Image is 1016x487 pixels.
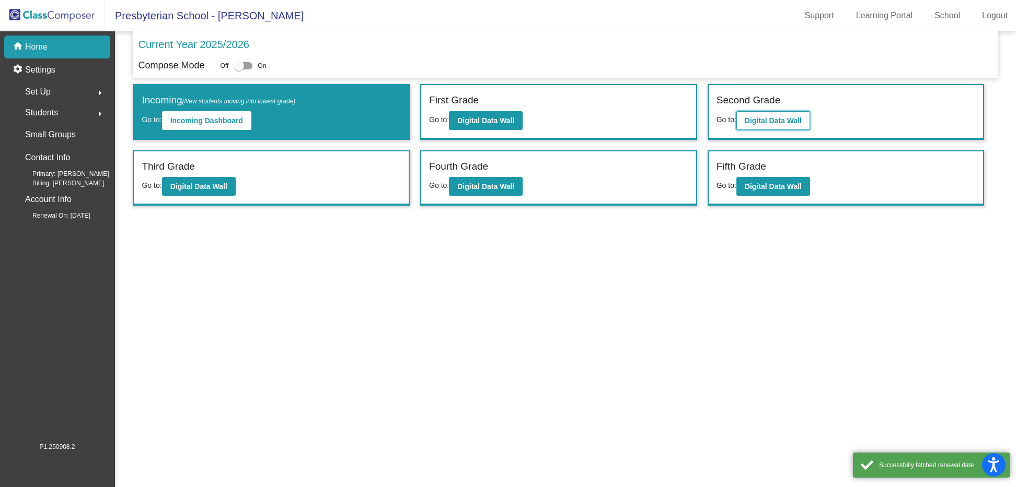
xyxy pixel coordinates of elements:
[25,127,76,142] p: Small Groups
[16,169,109,179] span: Primary: [PERSON_NAME]
[457,116,514,125] b: Digital Data Wall
[717,115,736,124] span: Go to:
[25,41,48,53] p: Home
[170,116,243,125] b: Incoming Dashboard
[745,116,802,125] b: Digital Data Wall
[717,181,736,189] span: Go to:
[142,115,161,124] span: Go to:
[25,150,70,165] p: Contact Info
[449,177,523,196] button: Digital Data Wall
[142,159,194,174] label: Third Grade
[429,93,479,108] label: First Grade
[162,111,251,130] button: Incoming Dashboard
[796,7,842,24] a: Support
[182,98,296,105] span: (New students moving into lowest grade)
[162,177,236,196] button: Digital Data Wall
[457,182,514,191] b: Digital Data Wall
[745,182,802,191] b: Digital Data Wall
[105,7,304,24] span: Presbyterian School - [PERSON_NAME]
[94,87,106,99] mat-icon: arrow_right
[429,159,488,174] label: Fourth Grade
[974,7,1016,24] a: Logout
[449,111,523,130] button: Digital Data Wall
[13,64,25,76] mat-icon: settings
[94,108,106,120] mat-icon: arrow_right
[717,93,781,108] label: Second Grade
[25,64,55,76] p: Settings
[25,105,58,120] span: Students
[736,111,810,130] button: Digital Data Wall
[16,211,90,220] span: Renewal On: [DATE]
[717,159,766,174] label: Fifth Grade
[16,179,104,188] span: Billing: [PERSON_NAME]
[13,41,25,53] mat-icon: home
[170,182,227,191] b: Digital Data Wall
[142,181,161,189] span: Go to:
[142,93,295,108] label: Incoming
[25,85,51,99] span: Set Up
[221,61,229,70] span: Off
[848,7,921,24] a: Learning Portal
[429,181,449,189] span: Go to:
[926,7,968,24] a: School
[25,192,72,207] p: Account Info
[879,460,1002,470] div: Successfully fetched renewal date
[736,177,810,196] button: Digital Data Wall
[138,37,249,52] p: Current Year 2025/2026
[258,61,266,70] span: On
[429,115,449,124] span: Go to:
[138,58,204,73] p: Compose Mode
